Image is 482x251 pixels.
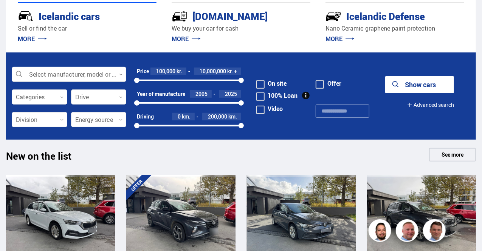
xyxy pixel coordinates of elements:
img: JRvxyua_JYH6wB4c.svg [18,8,34,24]
font: kr. [177,68,183,75]
font: Icelandic cars [39,9,100,23]
img: tr5P-W3DuiFaO7aO.svg [172,8,188,24]
font: On site [268,79,287,88]
img: nhp88E3Fdnt1Opn2.png [370,220,392,243]
font: km. [182,113,191,120]
font: Video [268,105,283,113]
font: Advanced search [414,101,454,108]
font: Nano Ceramic graphene paint protection [325,24,435,32]
font: 200,000 [208,113,228,120]
font: kr. [228,68,233,75]
font: 2025 [225,90,237,97]
font: New on the list [6,149,71,163]
button: Advanced search [407,97,454,114]
font: Price [137,68,149,75]
a: MORE [325,35,355,43]
font: km. [229,113,237,120]
button: Show cars [385,76,454,93]
button: Open LiveChat chat interface [6,3,29,26]
font: 10,000,000 [200,68,226,75]
font: Offer [327,79,341,88]
font: Show cars [405,80,436,89]
font: MORE [172,35,189,43]
font: Sell ​​or find the car [18,24,67,32]
font: 2005 [196,90,208,97]
font: MORE [325,35,343,43]
img: FbJEzSuNWCJXmdc-.webp [424,220,447,243]
font: MORE [18,35,35,43]
font: We buy your car for cash [172,24,239,32]
img: -Svtn6bYgwAsiwNX.svg [325,8,341,24]
img: siFngHWaQ9KaOqBr.png [397,220,420,243]
font: Icelandic Defense [346,9,425,23]
font: 100,000 [157,68,176,75]
font: + [234,68,237,75]
font: Driving [137,113,154,120]
font: Year of manufacture [137,90,185,97]
font: [DOMAIN_NAME] [192,9,268,23]
a: See more [429,148,476,162]
font: See more [442,151,463,158]
font: 0 [178,113,181,120]
font: 100% Loan [268,91,298,100]
a: MORE [18,35,47,43]
a: MORE [172,35,201,43]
